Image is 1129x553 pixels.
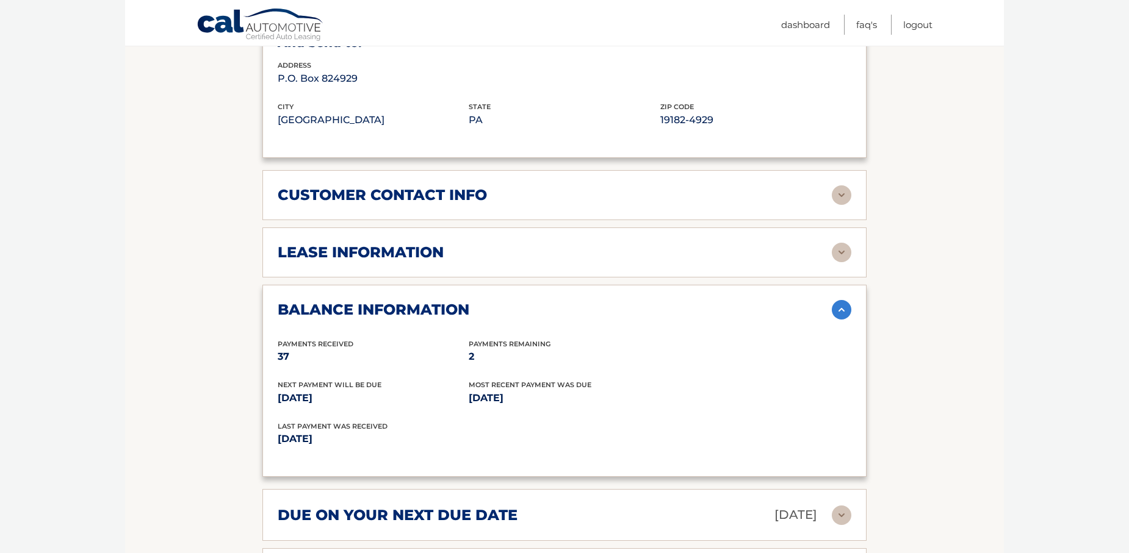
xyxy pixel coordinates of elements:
p: [DATE] [469,390,660,407]
span: Last Payment was received [278,422,388,430]
p: 19182-4929 [660,112,851,129]
span: city [278,102,294,111]
span: Most Recent Payment Was Due [469,380,591,389]
p: [DATE] [278,430,564,448]
a: FAQ's [856,15,877,35]
h2: customer contact info [278,186,487,204]
span: Payments Received [278,340,353,348]
h2: due on your next due date [278,506,518,524]
a: Logout [903,15,932,35]
img: accordion-active.svg [832,300,851,319]
span: zip code [660,102,694,111]
img: accordion-rest.svg [832,243,851,262]
a: Dashboard [781,15,830,35]
h2: balance information [278,301,469,319]
a: Cal Automotive [197,8,325,43]
img: accordion-rest.svg [832,185,851,205]
span: Next Payment will be due [278,380,381,389]
h2: lease information [278,243,444,262]
p: [DATE] [278,390,469,407]
p: 2 [469,348,660,365]
p: [GEOGRAPHIC_DATA] [278,112,469,129]
span: Payments Remaining [469,340,550,348]
span: state [469,102,491,111]
img: accordion-rest.svg [832,505,851,525]
p: [DATE] [774,504,817,526]
p: P.O. Box 824929 [278,70,469,87]
span: address [278,61,311,70]
p: PA [469,112,660,129]
p: 37 [278,348,469,365]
